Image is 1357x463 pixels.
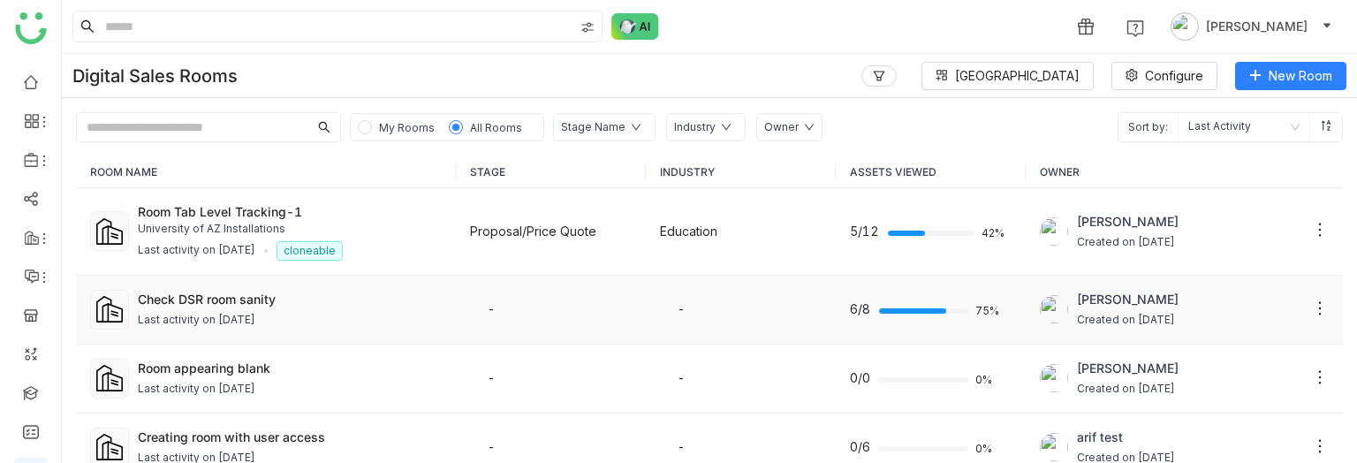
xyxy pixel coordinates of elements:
th: ASSETS VIEWED [836,156,1026,188]
span: 0/6 [850,437,870,457]
button: Configure [1111,62,1217,90]
span: New Room [1269,66,1332,86]
span: [GEOGRAPHIC_DATA] [955,66,1080,86]
div: Room appearing blank [138,359,442,377]
div: Check DSR room sanity [138,290,442,308]
span: [PERSON_NAME] [1077,359,1179,378]
span: My Rooms [379,121,435,134]
span: - [488,439,495,454]
div: Creating room with user access [138,428,442,446]
span: - [488,301,495,316]
span: 75% [975,306,997,316]
span: Created on [DATE] [1077,312,1179,329]
span: - [678,439,685,454]
span: Configure [1145,66,1203,86]
span: 0% [975,444,997,454]
div: Digital Sales Rooms [72,65,238,87]
th: INDUSTRY [646,156,836,188]
div: Owner [764,119,799,136]
span: - [488,370,495,385]
nz-select-item: Last Activity [1188,113,1300,141]
div: Last activity on [DATE] [138,312,255,329]
span: arif test [1077,428,1175,447]
span: 5/12 [850,222,879,241]
span: [PERSON_NAME] [1206,17,1308,36]
button: [PERSON_NAME] [1167,12,1336,41]
div: Room Tab Level Tracking-1 [138,202,442,221]
span: 0/0 [850,368,870,388]
img: 684a9aedde261c4b36a3ced9 [1040,364,1068,392]
span: - [678,301,685,316]
nz-tag: cloneable [277,241,343,261]
span: Created on [DATE] [1077,234,1179,251]
span: Education [660,224,717,239]
span: Sort by: [1118,113,1178,141]
div: Last activity on [DATE] [138,242,255,259]
img: search-type.svg [580,20,595,34]
div: Stage Name [561,119,625,136]
span: Proposal/Price Quote [470,224,596,239]
span: All Rooms [470,121,522,134]
div: Industry [674,119,716,136]
button: [GEOGRAPHIC_DATA] [921,62,1094,90]
img: ask-buddy-normal.svg [611,13,659,40]
img: 684abccfde261c4b36a4c026 [1040,433,1068,461]
th: OWNER [1026,156,1343,188]
div: University of AZ Installations [138,221,442,238]
img: 684a9aedde261c4b36a3ced9 [1040,295,1068,323]
span: 0% [975,375,997,385]
img: help.svg [1126,19,1144,37]
span: [PERSON_NAME] [1077,290,1179,309]
button: New Room [1235,62,1346,90]
span: 42% [982,228,1003,239]
th: ROOM NAME [76,156,456,188]
span: 6/8 [850,300,870,319]
div: Last activity on [DATE] [138,381,255,398]
span: - [678,370,685,385]
span: Created on [DATE] [1077,381,1179,398]
th: STAGE [456,156,646,188]
img: logo [15,12,47,44]
img: avatar [1171,12,1199,41]
span: [PERSON_NAME] [1077,212,1179,231]
img: 684fd8469a55a50394c15cc7 [1040,217,1068,246]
